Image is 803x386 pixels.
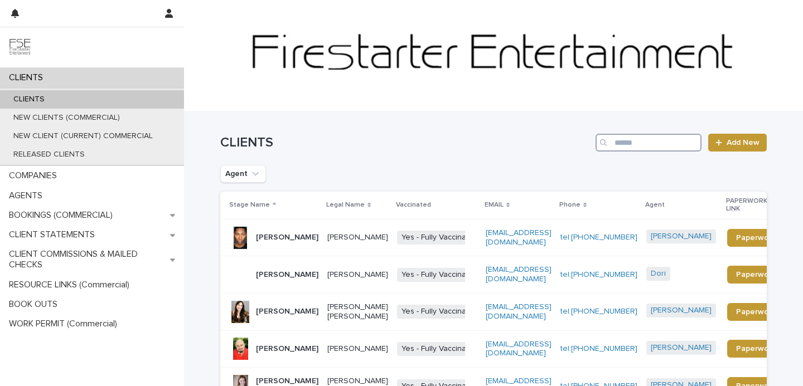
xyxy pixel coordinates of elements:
[327,270,388,280] p: [PERSON_NAME]
[397,268,482,282] span: Yes - Fully Vaccinated
[596,134,702,152] input: Search
[560,307,637,315] a: tel:[PHONE_NUMBER]
[4,190,51,201] p: AGENTS
[4,280,138,290] p: RESOURCE LINKS (Commercial)
[397,305,482,319] span: Yes - Fully Vaccinated
[486,303,552,320] a: [EMAIL_ADDRESS][DOMAIN_NAME]
[560,271,637,278] a: tel:[PHONE_NUMBER]
[327,344,388,354] p: [PERSON_NAME]
[220,219,802,256] tr: [PERSON_NAME][PERSON_NAME]Yes - Fully Vaccinated[EMAIL_ADDRESS][DOMAIN_NAME]tel:[PHONE_NUMBER][PE...
[4,229,104,240] p: CLIENT STATEMENTS
[4,170,66,181] p: COMPANIES
[736,234,776,242] span: Paperwork
[645,199,665,211] p: Agent
[220,293,802,330] tr: [PERSON_NAME][PERSON_NAME] [PERSON_NAME]Yes - Fully Vaccinated[EMAIL_ADDRESS][DOMAIN_NAME]tel:[PH...
[9,36,31,58] img: 9JgRvJ3ETPGCJDhvPVA5
[4,150,94,159] p: RELEASED CLIENTS
[4,249,170,270] p: CLIENT COMMISSIONS & MAILED CHECKS
[651,306,712,315] a: [PERSON_NAME]
[485,199,504,211] p: EMAIL
[220,165,266,183] button: Agent
[727,139,760,146] span: Add New
[4,319,126,329] p: WORK PERMIT (Commercial)
[727,229,785,247] a: Paperwork
[4,113,129,123] p: NEW CLIENTS (COMMERCIAL)
[326,199,365,211] p: Legal Name
[229,199,270,211] p: Stage Name
[651,269,666,278] a: Dori
[486,340,552,358] a: [EMAIL_ADDRESS][DOMAIN_NAME]
[397,342,482,356] span: Yes - Fully Vaccinated
[256,270,318,280] p: [PERSON_NAME]
[736,308,776,316] span: Paperwork
[651,343,712,353] a: [PERSON_NAME]
[396,199,431,211] p: Vaccinated
[4,210,122,221] p: BOOKINGS (COMMERCIAL)
[220,135,591,151] h1: CLIENTS
[4,131,162,141] p: NEW CLIENT (CURRENT) COMMERCIAL
[256,307,318,316] p: [PERSON_NAME]
[560,233,637,241] a: tel:[PHONE_NUMBER]
[486,266,552,283] a: [EMAIL_ADDRESS][DOMAIN_NAME]
[726,195,778,216] p: PAPERWORK LINK
[4,299,66,310] p: BOOK OUTS
[220,330,802,368] tr: [PERSON_NAME][PERSON_NAME]Yes - Fully Vaccinated[EMAIL_ADDRESS][DOMAIN_NAME]tel:[PHONE_NUMBER][PE...
[4,95,54,104] p: CLIENTS
[727,266,785,284] a: Paperwork
[4,72,52,83] p: CLIENTS
[736,271,776,278] span: Paperwork
[256,233,318,242] p: [PERSON_NAME]
[736,345,776,353] span: Paperwork
[397,231,482,245] span: Yes - Fully Vaccinated
[708,134,767,152] a: Add New
[560,345,637,353] a: tel:[PHONE_NUMBER]
[256,344,318,354] p: [PERSON_NAME]
[727,340,785,358] a: Paperwork
[559,199,581,211] p: Phone
[327,302,388,321] p: [PERSON_NAME] [PERSON_NAME]
[727,303,785,321] a: Paperwork
[327,233,388,242] p: [PERSON_NAME]
[486,229,552,246] a: [EMAIL_ADDRESS][DOMAIN_NAME]
[220,256,802,294] tr: [PERSON_NAME][PERSON_NAME]Yes - Fully Vaccinated[EMAIL_ADDRESS][DOMAIN_NAME]tel:[PHONE_NUMBER]Dor...
[651,232,712,241] a: [PERSON_NAME]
